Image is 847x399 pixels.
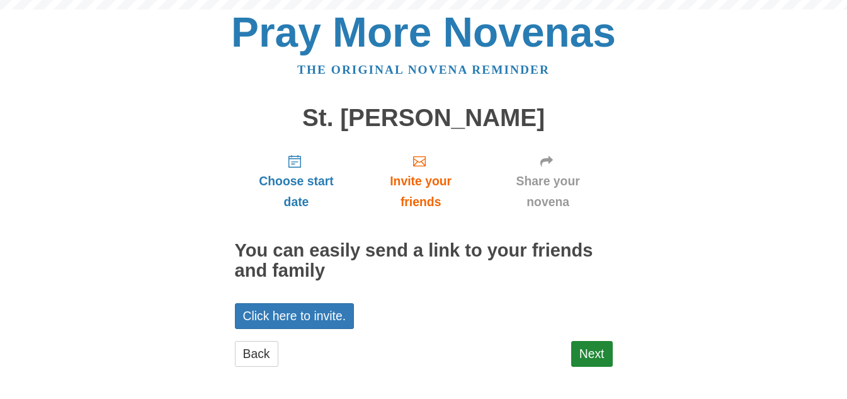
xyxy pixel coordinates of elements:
[247,171,346,212] span: Choose start date
[231,9,616,55] a: Pray More Novenas
[370,171,470,212] span: Invite your friends
[235,241,613,281] h2: You can easily send a link to your friends and family
[235,105,613,132] h1: St. [PERSON_NAME]
[358,144,483,219] a: Invite your friends
[484,144,613,219] a: Share your novena
[235,341,278,367] a: Back
[571,341,613,367] a: Next
[297,63,550,76] a: The original novena reminder
[496,171,600,212] span: Share your novena
[235,144,358,219] a: Choose start date
[235,303,355,329] a: Click here to invite.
